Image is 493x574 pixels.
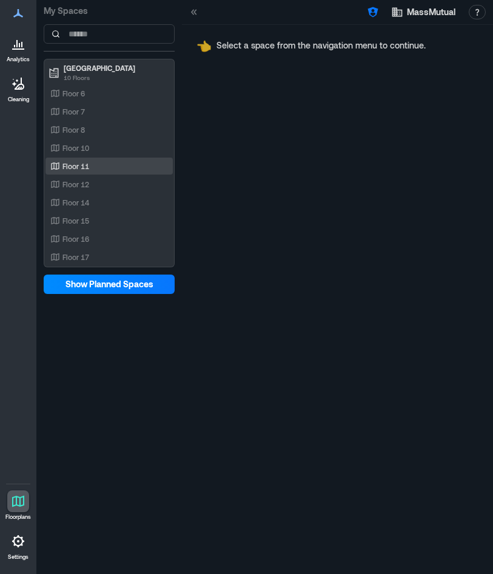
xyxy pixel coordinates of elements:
button: Show Planned Spaces [44,275,175,294]
p: Floor 6 [62,88,85,98]
p: Floor 11 [62,161,89,171]
a: Analytics [3,29,33,67]
p: Select a space from the navigation menu to continue. [216,39,426,52]
p: Floor 10 [62,143,89,153]
p: [GEOGRAPHIC_DATA] [64,63,166,73]
span: MassMutual [407,6,455,18]
p: Analytics [7,56,30,63]
p: Floor 16 [62,234,89,244]
p: My Spaces [44,5,175,17]
p: Floor 8 [62,125,85,135]
p: Floorplans [5,513,31,521]
p: Floor 12 [62,179,89,189]
span: pointing left [196,38,212,53]
p: Floor 15 [62,216,89,225]
p: Floor 7 [62,107,85,116]
p: Settings [8,553,29,561]
p: Floor 14 [62,198,89,207]
p: Cleaning [8,96,29,103]
a: Floorplans [2,487,35,524]
p: 10 Floors [64,73,166,82]
a: Cleaning [3,69,33,107]
span: Show Planned Spaces [65,278,153,290]
a: Settings [4,527,33,564]
p: Floor 17 [62,252,89,262]
button: MassMutual [387,2,459,22]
